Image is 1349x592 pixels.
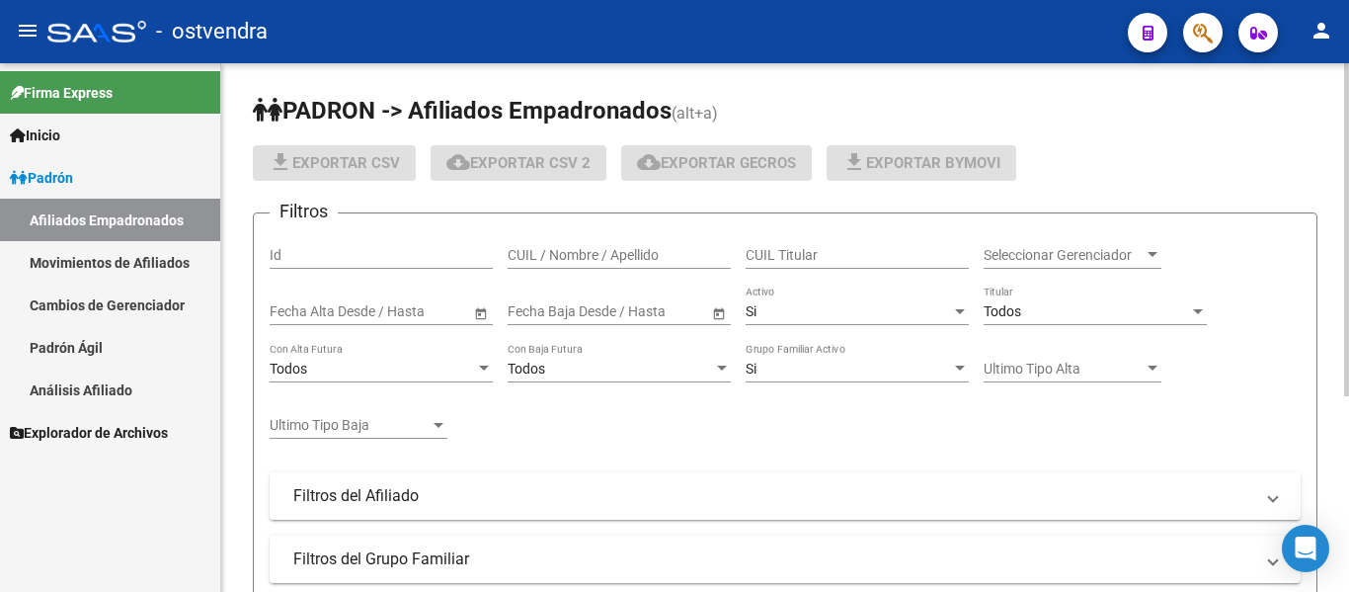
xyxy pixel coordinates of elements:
[984,361,1144,378] span: Ultimo Tipo Alta
[596,303,693,320] input: Fecha fin
[270,472,1301,520] mat-expansion-panel-header: Filtros del Afiliado
[269,154,400,172] span: Exportar CSV
[293,549,1253,570] mat-panel-title: Filtros del Grupo Familiar
[270,198,338,225] h3: Filtros
[508,303,580,320] input: Fecha inicio
[16,19,40,42] mat-icon: menu
[470,302,491,323] button: Open calendar
[746,361,756,377] span: Si
[10,167,73,189] span: Padrón
[293,485,1253,507] mat-panel-title: Filtros del Afiliado
[270,536,1301,583] mat-expansion-panel-header: Filtros del Grupo Familiar
[708,302,729,323] button: Open calendar
[269,150,292,174] mat-icon: file_download
[746,303,756,319] span: Si
[637,154,796,172] span: Exportar GECROS
[270,303,342,320] input: Fecha inicio
[984,247,1144,264] span: Seleccionar Gerenciador
[827,145,1016,181] button: Exportar Bymovi
[446,150,470,174] mat-icon: cloud_download
[621,145,812,181] button: Exportar GECROS
[10,125,60,146] span: Inicio
[431,145,606,181] button: Exportar CSV 2
[270,361,307,377] span: Todos
[270,417,430,434] span: Ultimo Tipo Baja
[358,303,455,320] input: Fecha fin
[842,154,1000,172] span: Exportar Bymovi
[253,97,672,125] span: PADRON -> Afiliados Empadronados
[842,150,866,174] mat-icon: file_download
[508,361,545,377] span: Todos
[984,303,1021,319] span: Todos
[672,104,718,123] span: (alt+a)
[156,10,268,53] span: - ostvendra
[10,82,113,104] span: Firma Express
[637,150,661,174] mat-icon: cloud_download
[253,145,416,181] button: Exportar CSV
[1282,525,1329,572] div: Open Intercom Messenger
[10,422,168,444] span: Explorador de Archivos
[1309,19,1333,42] mat-icon: person
[446,154,591,172] span: Exportar CSV 2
